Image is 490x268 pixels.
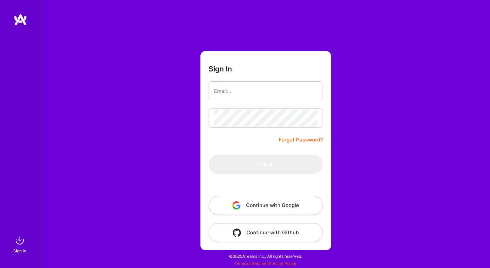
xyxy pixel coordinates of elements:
[41,248,490,265] div: © 2025 ATeams Inc., All rights reserved.
[209,196,323,215] button: Continue with Google
[279,136,323,144] a: Forgot Password?
[234,261,296,266] span: |
[14,234,27,254] a: sign inSign In
[209,155,323,174] button: Sign In
[209,223,323,242] button: Continue with Github
[232,201,241,210] img: icon
[269,261,296,266] a: Privacy Policy
[13,234,27,247] img: sign in
[234,261,266,266] a: Terms of Service
[233,229,241,237] img: icon
[214,82,317,100] input: Email...
[209,65,232,73] h3: Sign In
[13,247,26,254] div: Sign In
[14,14,27,26] img: logo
